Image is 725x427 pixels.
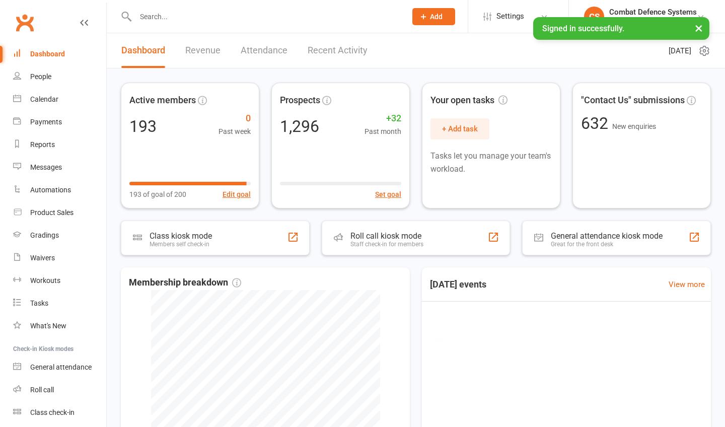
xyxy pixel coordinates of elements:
[30,322,66,330] div: What's New
[30,276,60,284] div: Workouts
[609,17,697,26] div: Combat Defence Systems
[422,275,494,294] h3: [DATE] events
[584,7,604,27] div: CS
[669,45,691,57] span: [DATE]
[551,231,663,241] div: General attendance kiosk mode
[129,118,157,134] div: 193
[132,10,399,24] input: Search...
[542,24,624,33] span: Signed in successfully.
[13,111,106,133] a: Payments
[185,33,221,68] a: Revenue
[150,241,212,248] div: Members self check-in
[350,241,423,248] div: Staff check-in for members
[13,201,106,224] a: Product Sales
[129,275,241,290] span: Membership breakdown
[30,118,62,126] div: Payments
[496,5,524,28] span: Settings
[13,65,106,88] a: People
[30,386,54,394] div: Roll call
[280,93,320,108] span: Prospects
[121,33,165,68] a: Dashboard
[30,299,48,307] div: Tasks
[430,349,657,372] span: 4:20PM - 4:50PM | [PERSON_NAME], [PERSON_NAME], and Alek... | Cockburn Central
[280,118,319,134] div: 1,296
[223,189,251,200] button: Edit goal
[30,73,51,81] div: People
[13,269,106,292] a: Workouts
[308,33,368,68] a: Recent Activity
[430,118,489,139] button: + Add task
[30,186,71,194] div: Automations
[13,401,106,424] a: Class kiosk mode
[129,189,186,200] span: 193 of goal of 200
[129,93,196,108] span: Active members
[30,163,62,171] div: Messages
[609,8,697,17] div: Combat Defence Systems
[13,43,106,65] a: Dashboard
[13,224,106,247] a: Gradings
[30,95,58,103] div: Calendar
[581,93,685,108] span: "Contact Us" submissions
[350,231,423,241] div: Roll call kiosk mode
[13,156,106,179] a: Messages
[219,126,251,137] span: Past week
[412,8,455,25] button: Add
[430,334,657,347] span: Little Lions
[365,126,401,137] span: Past month
[13,292,106,315] a: Tasks
[30,408,75,416] div: Class check-in
[365,111,401,126] span: +32
[430,93,507,108] span: Your open tasks
[13,88,106,111] a: Calendar
[30,140,55,149] div: Reports
[375,189,401,200] button: Set goal
[612,122,656,130] span: New enquiries
[657,347,703,359] span: 9 / 20 attendees
[13,379,106,401] a: Roll call
[13,247,106,269] a: Waivers
[30,208,74,217] div: Product Sales
[30,231,59,239] div: Gradings
[430,150,552,175] p: Tasks let you manage your team's workload.
[12,10,37,35] a: Clubworx
[551,241,663,248] div: Great for the front desk
[219,111,251,126] span: 0
[13,179,106,201] a: Automations
[30,363,92,371] div: General attendance
[150,231,212,241] div: Class kiosk mode
[13,356,106,379] a: General attendance kiosk mode
[13,315,106,337] a: What's New
[669,278,705,291] a: View more
[30,50,65,58] div: Dashboard
[13,133,106,156] a: Reports
[581,114,612,133] span: 632
[30,254,55,262] div: Waivers
[690,17,708,39] button: ×
[430,13,443,21] span: Add
[241,33,287,68] a: Attendance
